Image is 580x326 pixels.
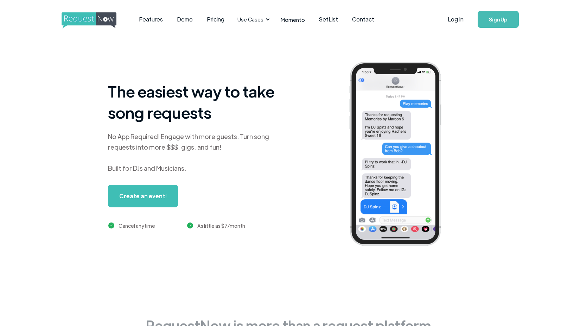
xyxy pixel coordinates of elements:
div: No App Required! Engage with more guests. Turn song requests into more $$$, gigs, and fun! Built ... [108,131,284,174]
div: Cancel anytime [119,221,155,230]
a: Sign Up [478,11,519,28]
div: Use Cases [233,8,272,30]
h1: The easiest way to take song requests [108,81,284,123]
div: Use Cases [237,15,263,23]
a: Log In [441,7,471,32]
img: iphone screenshot [341,57,460,253]
a: SetList [312,8,345,30]
a: Momento [274,9,312,30]
a: home [62,12,114,26]
a: Demo [170,8,200,30]
a: Pricing [200,8,231,30]
img: green checkmark [108,222,114,228]
a: Contact [345,8,381,30]
a: Features [132,8,170,30]
img: green checkmark [187,222,193,228]
img: requestnow logo [62,12,129,29]
div: As little as $7/month [197,221,245,230]
a: Create an event! [108,185,178,207]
